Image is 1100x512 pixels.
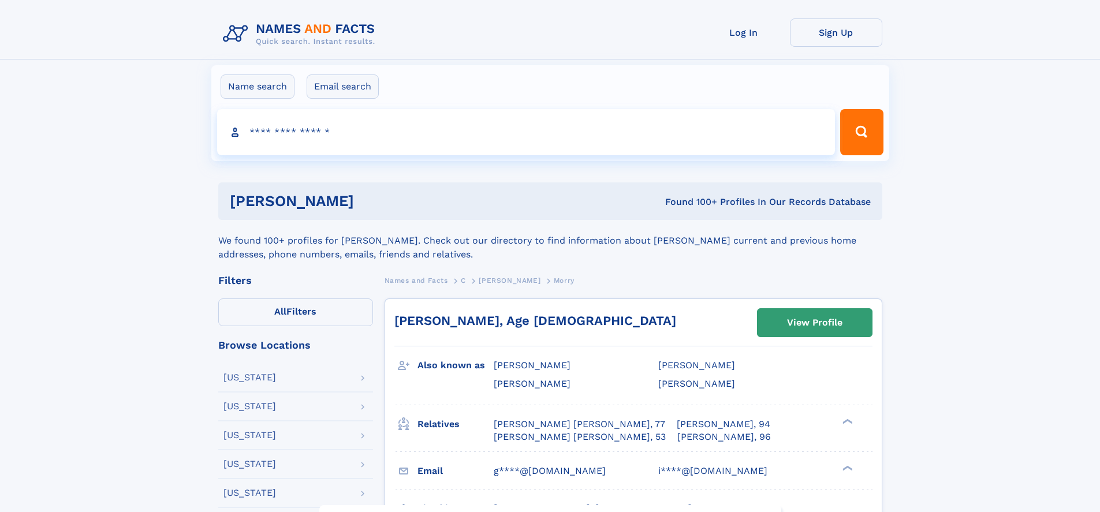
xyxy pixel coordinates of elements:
[385,273,448,287] a: Names and Facts
[223,431,276,440] div: [US_STATE]
[840,109,883,155] button: Search Button
[758,309,872,337] a: View Profile
[221,74,294,99] label: Name search
[461,276,466,285] span: C
[790,18,882,47] a: Sign Up
[494,418,665,431] a: [PERSON_NAME] [PERSON_NAME], 77
[417,461,494,481] h3: Email
[417,414,494,434] h3: Relatives
[230,194,510,208] h1: [PERSON_NAME]
[840,464,853,472] div: ❯
[417,356,494,375] h3: Also known as
[494,431,666,443] a: [PERSON_NAME] [PERSON_NAME], 53
[223,402,276,411] div: [US_STATE]
[787,309,842,336] div: View Profile
[677,418,770,431] a: [PERSON_NAME], 94
[218,275,373,286] div: Filters
[840,417,853,425] div: ❯
[223,373,276,382] div: [US_STATE]
[223,488,276,498] div: [US_STATE]
[479,276,540,285] span: [PERSON_NAME]
[479,273,540,287] a: [PERSON_NAME]
[461,273,466,287] a: C
[307,74,379,99] label: Email search
[658,378,735,389] span: [PERSON_NAME]
[218,220,882,261] div: We found 100+ profiles for [PERSON_NAME]. Check out our directory to find information about [PERS...
[223,459,276,469] div: [US_STATE]
[218,18,385,50] img: Logo Names and Facts
[554,276,575,285] span: Morry
[218,298,373,326] label: Filters
[677,431,771,443] a: [PERSON_NAME], 96
[274,306,286,317] span: All
[394,313,676,328] a: [PERSON_NAME], Age [DEMOGRAPHIC_DATA]
[698,18,790,47] a: Log In
[494,360,570,371] span: [PERSON_NAME]
[494,378,570,389] span: [PERSON_NAME]
[217,109,836,155] input: search input
[218,340,373,350] div: Browse Locations
[658,360,735,371] span: [PERSON_NAME]
[509,196,871,208] div: Found 100+ Profiles In Our Records Database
